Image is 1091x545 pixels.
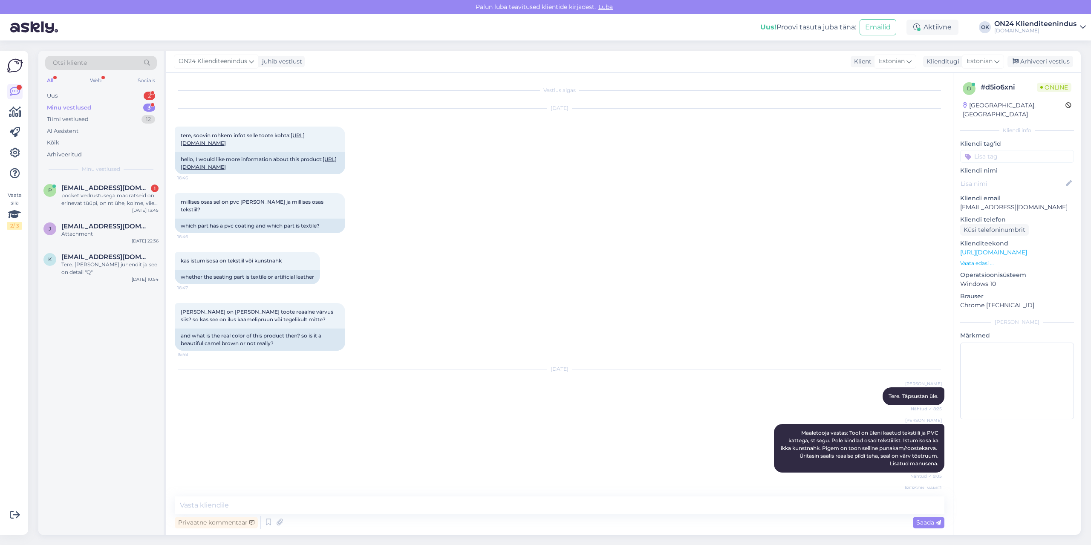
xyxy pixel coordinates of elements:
p: Brauser [960,292,1074,301]
div: Kliendi info [960,127,1074,134]
div: [DATE] 10:54 [132,276,159,283]
div: Vestlus algas [175,87,944,94]
div: Tiimi vestlused [47,115,89,124]
div: Privaatne kommentaar [175,517,258,528]
span: 16:46 [177,234,209,240]
button: Emailid [860,19,896,35]
div: which part has a pvc coating and which part is textile? [175,219,345,233]
div: ON24 Klienditeenindus [994,20,1077,27]
span: Saada [916,519,941,526]
input: Lisa nimi [961,179,1064,188]
span: 16:46 [177,175,209,181]
span: piret.laurisson@gmail.com [61,184,150,192]
div: # d5io6xni [981,82,1037,92]
p: Kliendi nimi [960,166,1074,175]
div: All [45,75,55,86]
b: Uus! [760,23,776,31]
span: j [49,225,51,232]
div: Vaata siia [7,191,22,230]
input: Lisa tag [960,150,1074,163]
div: Klient [851,57,872,66]
span: kas istumisosa on tekstiil või kunstnahk [181,257,282,264]
div: 12 [141,115,155,124]
div: Kõik [47,138,59,147]
div: [DATE] [175,365,944,373]
span: tere, soovin rohkem infot selle toote kohta: [181,132,305,146]
div: pocket vedrustusega madratseid on erinevat tüüpi, on nt ühe, kolme, viie või seitsme tsooniline. ... [61,192,159,207]
div: OK [979,21,991,33]
p: Kliendi telefon [960,215,1074,224]
img: Askly Logo [7,58,23,74]
span: kiffu65@gmail.com [61,253,150,261]
span: Maaletooja vastas: Tool on üleni kaetud tekstiili ja PVC kattega, st segu. Pole kindlad osad teks... [781,430,940,467]
div: [DOMAIN_NAME] [994,27,1077,34]
div: Proovi tasuta juba täna: [760,22,856,32]
div: Attachment [61,230,159,238]
div: and what is the real color of this product then? so is it a beautiful camel brown or not really? [175,329,345,351]
div: 2 [144,92,155,100]
span: millises osas sel on pvc [PERSON_NAME] ja millises osas tekstiil? [181,199,325,213]
span: Estonian [967,57,993,66]
div: 3 [143,104,155,112]
span: [PERSON_NAME] on [PERSON_NAME] toote reaalne värvus siis? so kas see on ilus kaamelipruun või teg... [181,309,335,323]
span: [PERSON_NAME] [905,381,942,387]
span: juljasmir@yandex.ru [61,222,150,230]
p: Kliendi email [960,194,1074,203]
p: Windows 10 [960,280,1074,288]
p: Vaata edasi ... [960,260,1074,267]
div: Web [88,75,103,86]
div: Aktiivne [906,20,958,35]
span: Minu vestlused [82,165,120,173]
div: Uus [47,92,58,100]
span: Luba [596,3,615,11]
div: Küsi telefoninumbrit [960,224,1029,236]
p: [EMAIL_ADDRESS][DOMAIN_NAME] [960,203,1074,212]
div: juhib vestlust [259,57,302,66]
div: [DATE] [175,104,944,112]
div: [GEOGRAPHIC_DATA], [GEOGRAPHIC_DATA] [963,101,1065,119]
span: 16:48 [177,351,209,358]
div: Socials [136,75,157,86]
span: p [48,187,52,193]
div: [DATE] 22:36 [132,238,159,244]
div: 2 / 3 [7,222,22,230]
span: Nähtud ✓ 8:25 [910,406,942,412]
div: [DATE] 13:45 [132,207,159,213]
span: Nähtud ✓ 9:05 [910,473,942,479]
p: Chrome [TECHNICAL_ID] [960,301,1074,310]
div: 1 [151,185,159,192]
a: [URL][DOMAIN_NAME] [960,248,1027,256]
span: Online [1037,83,1071,92]
p: Klienditeekond [960,239,1074,248]
span: ON24 Klienditeenindus [179,57,247,66]
span: [PERSON_NAME] [905,417,942,424]
div: Tere. [PERSON_NAME] juhendit ja see on detail "Q" [61,261,159,276]
div: hello, I would like more information about this product: [175,152,345,174]
span: k [48,256,52,262]
span: d [967,85,971,92]
p: Kliendi tag'id [960,139,1074,148]
span: Tere. Täpsustan üle. [889,393,938,399]
div: Arhiveeri vestlus [1007,56,1073,67]
span: 16:47 [177,285,209,291]
div: Minu vestlused [47,104,91,112]
span: Estonian [879,57,905,66]
p: Operatsioonisüsteem [960,271,1074,280]
p: Märkmed [960,331,1074,340]
span: [PERSON_NAME] [905,485,941,491]
a: ON24 Klienditeenindus[DOMAIN_NAME] [994,20,1086,34]
div: Arhiveeritud [47,150,82,159]
div: AI Assistent [47,127,78,136]
div: [PERSON_NAME] [960,318,1074,326]
div: whether the seating part is textile or artificial leather [175,270,320,284]
div: Klienditugi [923,57,959,66]
span: Otsi kliente [53,58,87,67]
